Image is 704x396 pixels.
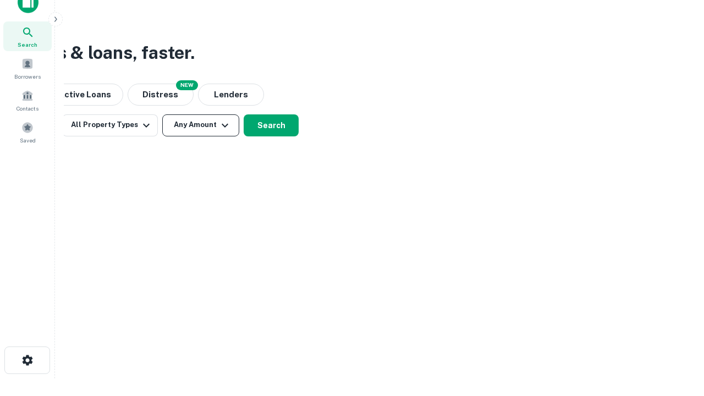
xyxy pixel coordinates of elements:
[3,21,52,51] a: Search
[46,84,123,106] button: Active Loans
[244,114,299,136] button: Search
[3,117,52,147] a: Saved
[16,104,38,113] span: Contacts
[128,84,194,106] button: Search distressed loans with lien and other non-mortgage details.
[3,53,52,83] a: Borrowers
[3,85,52,115] a: Contacts
[20,136,36,145] span: Saved
[649,308,704,361] iframe: Chat Widget
[18,40,37,49] span: Search
[62,114,158,136] button: All Property Types
[176,80,198,90] div: NEW
[162,114,239,136] button: Any Amount
[198,84,264,106] button: Lenders
[14,72,41,81] span: Borrowers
